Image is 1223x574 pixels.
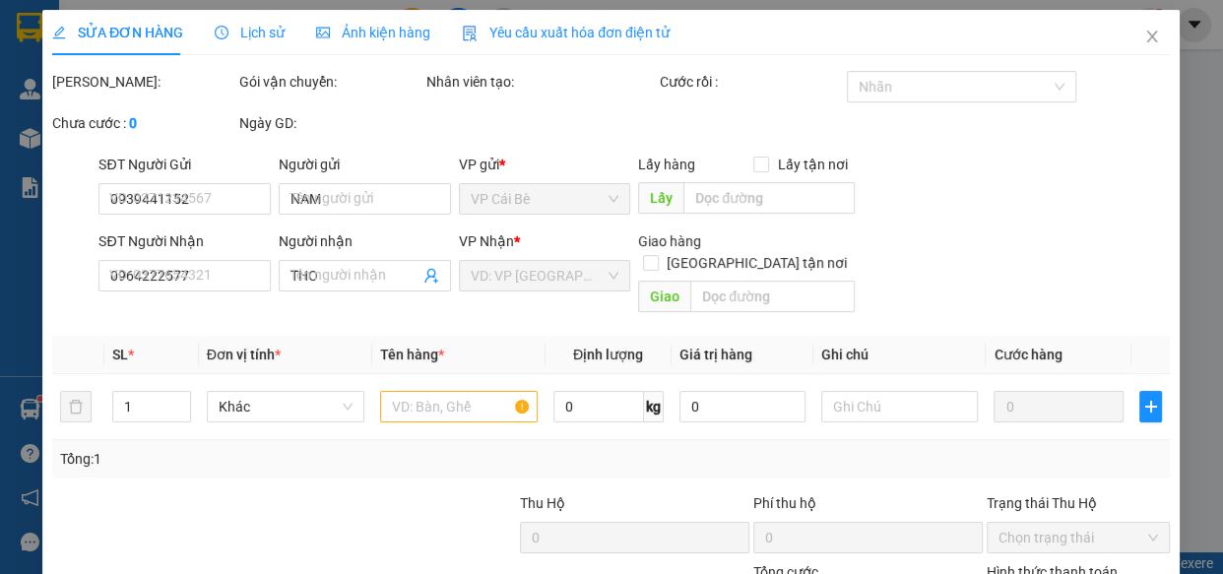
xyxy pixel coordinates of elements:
button: delete [60,391,92,422]
input: VD: Bàn, Ghế [380,391,538,422]
div: Gói vận chuyển: [239,71,422,93]
div: NAM [17,40,155,64]
span: clock-circle [216,26,229,39]
div: Cước rồi : [660,71,843,93]
span: Yêu cầu xuất hóa đơn điện tử [463,25,671,40]
button: Close [1126,10,1181,65]
span: plus [1141,399,1162,415]
img: icon [463,26,479,41]
div: Người gửi [280,154,452,175]
div: THO [168,64,368,88]
button: plus [1140,391,1163,422]
span: close [1145,29,1161,44]
div: Ngày GD: [239,112,422,134]
span: Lấy hàng [639,157,696,172]
span: user-add [423,268,439,284]
input: Dọc đường [684,182,856,214]
input: Dọc đường [691,281,856,312]
span: Gửi: [17,19,47,39]
span: SL [112,347,128,362]
span: Lịch sử [216,25,286,40]
div: 0939441152 [17,64,155,92]
div: Phí thu hộ [753,492,983,522]
span: Rồi : [15,129,47,150]
span: VP Cái Bè [471,184,619,214]
div: VP Cái Bè [17,17,155,40]
span: Tên hàng [380,347,444,362]
span: Giá trị hàng [679,347,752,362]
span: Lấy [639,182,684,214]
th: Ghi chú [813,336,987,374]
input: Ghi Chú [821,391,979,422]
span: Định lượng [573,347,643,362]
div: Trạng thái Thu Hộ [988,492,1171,514]
span: kg [644,391,664,422]
div: SĐT Người Nhận [99,230,272,252]
div: [PERSON_NAME]: [52,71,235,93]
span: Giao hàng [639,233,702,249]
span: Chọn trạng thái [999,523,1159,552]
span: Giao [639,281,691,312]
div: Chưa cước : [52,112,235,134]
span: Ảnh kiện hàng [317,25,431,40]
div: VP gửi [459,154,631,175]
span: picture [317,26,331,39]
span: SỬA ĐƠN HÀNG [52,25,183,40]
span: Cước hàng [995,347,1062,362]
div: SĐT Người Gửi [99,154,272,175]
div: 20.000 [15,127,158,151]
b: 0 [129,115,137,131]
div: 0964222577 [168,88,368,115]
span: Khác [219,392,353,421]
span: Nhận: [168,19,216,39]
span: VP Nhận [459,233,514,249]
span: [GEOGRAPHIC_DATA] tận nơi [660,252,856,274]
div: Người nhận [280,230,452,252]
div: VP [GEOGRAPHIC_DATA] [168,17,368,64]
input: 0 [995,391,1125,422]
div: Tổng: 1 [60,448,474,470]
span: Thu Hộ [520,495,565,511]
span: Đơn vị tính [207,347,281,362]
span: Lấy tận nơi [770,154,856,175]
span: edit [52,26,66,39]
div: Nhân viên tạo: [426,71,656,93]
